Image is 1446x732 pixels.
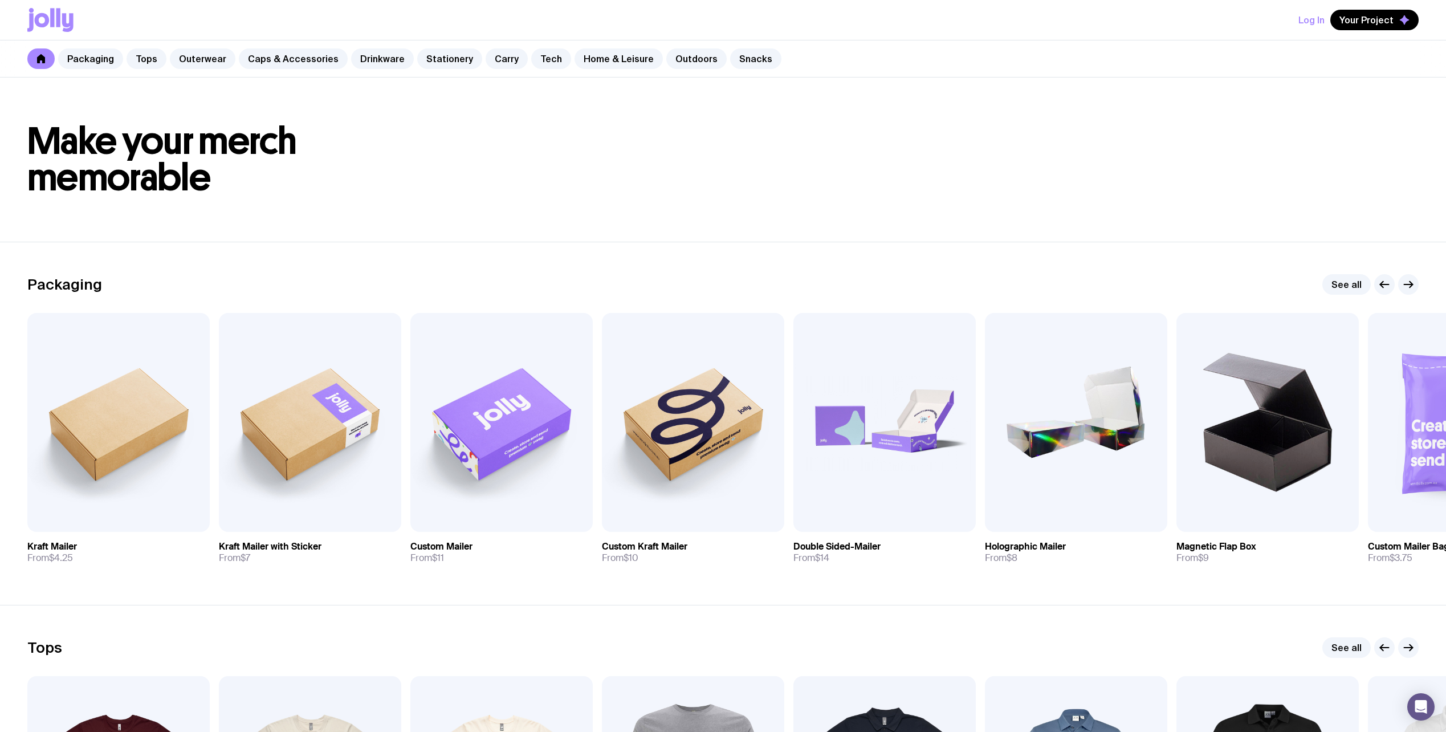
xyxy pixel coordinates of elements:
[985,532,1167,573] a: Holographic MailerFrom$8
[602,552,638,564] span: From
[58,48,123,69] a: Packaging
[432,552,444,564] span: $11
[1339,14,1394,26] span: Your Project
[815,552,829,564] span: $14
[985,541,1066,552] h3: Holographic Mailer
[1368,552,1412,564] span: From
[27,541,77,552] h3: Kraft Mailer
[793,532,976,573] a: Double Sided-MailerFrom$14
[486,48,528,69] a: Carry
[666,48,727,69] a: Outdoors
[351,48,414,69] a: Drinkware
[170,48,235,69] a: Outerwear
[219,541,321,552] h3: Kraft Mailer with Sticker
[1330,10,1419,30] button: Your Project
[410,532,593,573] a: Custom MailerFrom$11
[219,552,250,564] span: From
[624,552,638,564] span: $10
[27,276,102,293] h2: Packaging
[793,541,881,552] h3: Double Sided-Mailer
[27,639,62,656] h2: Tops
[27,119,297,200] span: Make your merch memorable
[1198,552,1209,564] span: $9
[793,552,829,564] span: From
[1390,552,1412,564] span: $3.75
[602,532,784,573] a: Custom Kraft MailerFrom$10
[1407,693,1435,721] div: Open Intercom Messenger
[531,48,571,69] a: Tech
[1298,10,1325,30] button: Log In
[1322,637,1371,658] a: See all
[1176,552,1209,564] span: From
[1176,541,1256,552] h3: Magnetic Flap Box
[239,48,348,69] a: Caps & Accessories
[1176,532,1359,573] a: Magnetic Flap BoxFrom$9
[1007,552,1017,564] span: $8
[602,541,687,552] h3: Custom Kraft Mailer
[985,552,1017,564] span: From
[219,532,401,573] a: Kraft Mailer with StickerFrom$7
[27,552,73,564] span: From
[241,552,250,564] span: $7
[27,532,210,573] a: Kraft MailerFrom$4.25
[49,552,73,564] span: $4.25
[410,541,473,552] h3: Custom Mailer
[575,48,663,69] a: Home & Leisure
[417,48,482,69] a: Stationery
[1322,274,1371,295] a: See all
[730,48,781,69] a: Snacks
[410,552,444,564] span: From
[127,48,166,69] a: Tops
